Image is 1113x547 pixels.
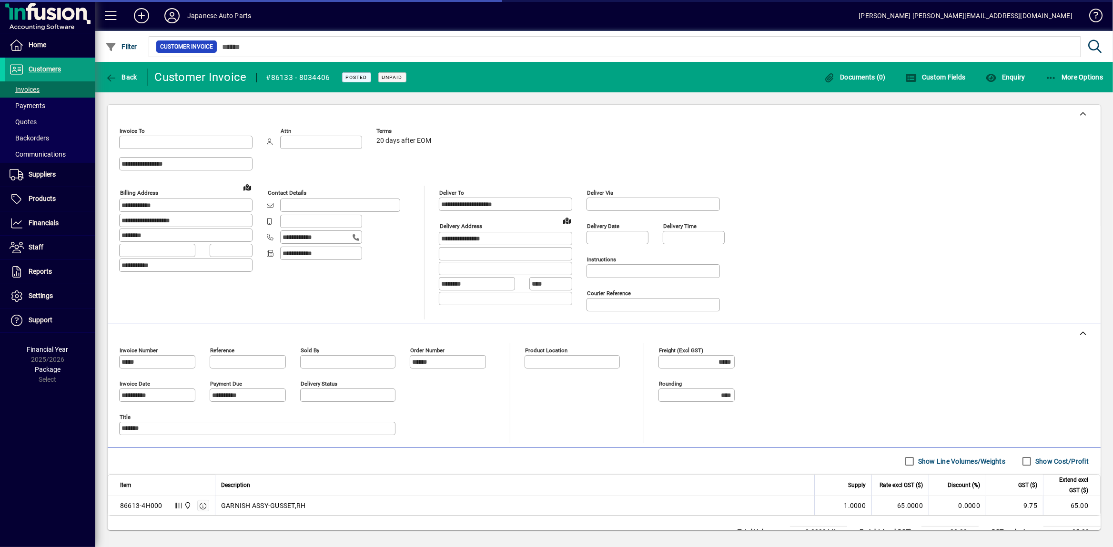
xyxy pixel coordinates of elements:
[1049,475,1088,496] span: Extend excl GST ($)
[95,69,148,86] app-page-header-button: Back
[155,70,247,85] div: Customer Invoice
[1082,2,1101,33] a: Knowledge Base
[160,42,213,51] span: Customer Invoice
[29,219,59,227] span: Financials
[120,501,162,510] div: 86613-4H000
[29,65,61,73] span: Customers
[733,527,790,538] td: Total Volume
[29,243,43,251] span: Staff
[103,38,140,55] button: Filter
[105,73,137,81] span: Back
[663,223,697,229] mat-label: Delivery time
[659,347,703,354] mat-label: Freight (excl GST)
[921,527,979,538] td: 20.00
[986,527,1043,538] td: GST exclusive
[824,73,886,81] span: Documents (0)
[5,33,95,57] a: Home
[5,98,95,114] a: Payments
[382,74,403,80] span: Unpaid
[266,70,330,85] div: #86133 - 8034406
[182,500,192,511] span: Central
[281,128,291,134] mat-label: Attn
[587,189,613,196] mat-label: Deliver via
[120,347,158,354] mat-label: Invoice number
[376,137,431,145] span: 20 days after EOM
[439,189,464,196] mat-label: Deliver To
[587,290,631,297] mat-label: Courier Reference
[5,130,95,146] a: Backorders
[5,260,95,284] a: Reports
[855,527,921,538] td: Freight (excl GST)
[301,380,337,387] mat-label: Delivery status
[105,43,137,50] span: Filter
[29,195,56,202] span: Products
[587,256,616,263] mat-label: Instructions
[1043,527,1101,538] td: 85.00
[376,128,434,134] span: Terms
[5,284,95,308] a: Settings
[187,8,251,23] div: Japanese Auto Parts
[126,7,157,24] button: Add
[120,480,132,490] span: Item
[10,118,37,126] span: Quotes
[10,102,45,109] span: Payments
[559,213,575,228] a: View on map
[301,347,319,354] mat-label: Sold by
[410,347,445,354] mat-label: Order number
[221,501,306,510] span: GARNISH ASSY-GUSSET,RH
[986,496,1043,515] td: 9.75
[5,308,95,332] a: Support
[27,346,69,353] span: Financial Year
[5,114,95,130] a: Quotes
[157,7,187,24] button: Profile
[525,347,567,354] mat-label: Product location
[35,366,61,373] span: Package
[906,73,966,81] span: Custom Fields
[659,380,682,387] mat-label: Rounding
[5,211,95,235] a: Financials
[929,496,986,515] td: 0.0000
[120,414,131,420] mat-label: Title
[1033,457,1089,466] label: Show Cost/Profit
[5,236,95,259] a: Staff
[10,134,49,142] span: Backorders
[5,163,95,187] a: Suppliers
[903,69,968,86] button: Custom Fields
[103,69,140,86] button: Back
[848,480,866,490] span: Supply
[346,74,367,80] span: Posted
[120,380,150,387] mat-label: Invoice date
[1018,480,1037,490] span: GST ($)
[878,501,923,510] div: 65.0000
[210,380,242,387] mat-label: Payment due
[221,480,250,490] span: Description
[1043,496,1100,515] td: 65.00
[844,501,866,510] span: 1.0000
[10,86,40,93] span: Invoices
[240,179,255,195] a: View on map
[790,527,847,538] td: 0.0000 M³
[916,457,1005,466] label: Show Line Volumes/Weights
[880,480,923,490] span: Rate excl GST ($)
[983,69,1027,86] button: Enquiry
[5,187,95,211] a: Products
[29,316,52,324] span: Support
[29,292,53,299] span: Settings
[1045,73,1103,81] span: More Options
[821,69,888,86] button: Documents (0)
[5,146,95,162] a: Communications
[985,73,1025,81] span: Enquiry
[859,8,1073,23] div: [PERSON_NAME] [PERSON_NAME][EMAIL_ADDRESS][DOMAIN_NAME]
[948,480,980,490] span: Discount (%)
[120,128,145,134] mat-label: Invoice To
[29,41,46,49] span: Home
[587,223,619,229] mat-label: Delivery date
[10,150,66,158] span: Communications
[29,268,52,275] span: Reports
[29,170,56,178] span: Suppliers
[5,81,95,98] a: Invoices
[1043,69,1106,86] button: More Options
[210,347,234,354] mat-label: Reference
